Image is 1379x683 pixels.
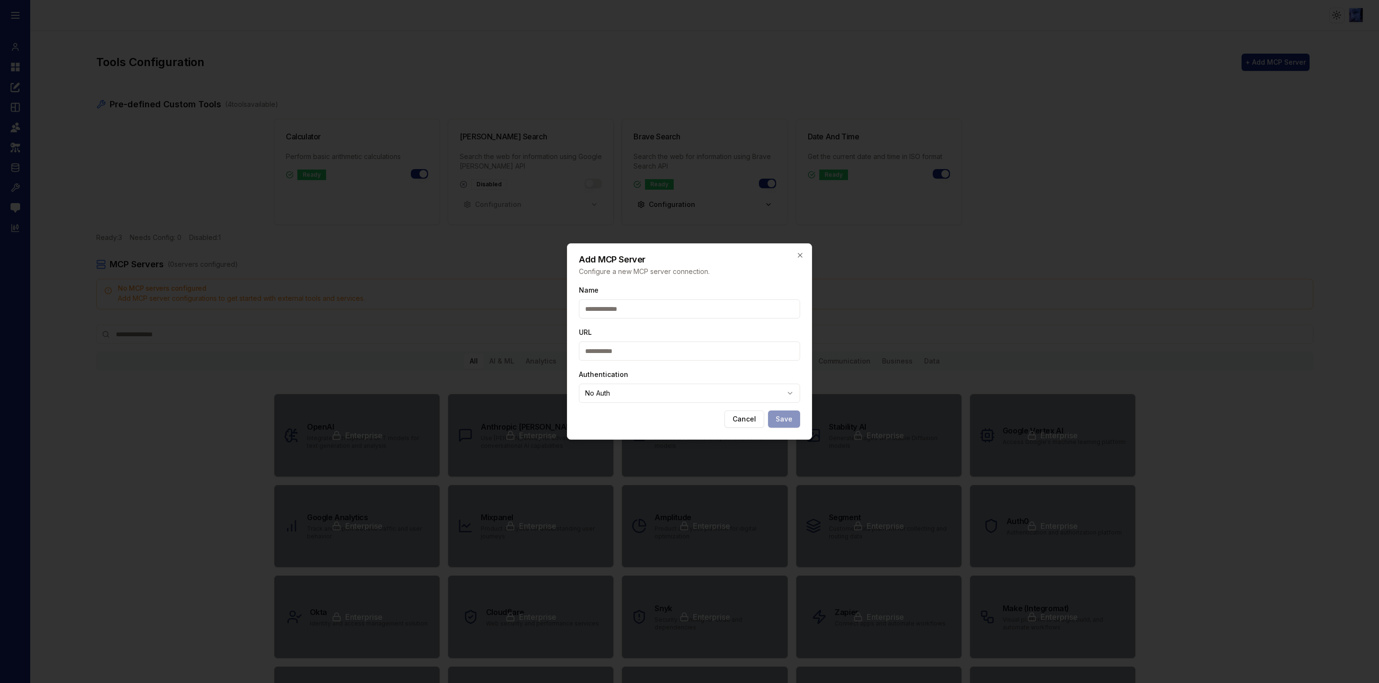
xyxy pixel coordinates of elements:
label: URL [579,328,592,336]
label: Name [579,286,599,294]
p: Configure a new MCP server connection. [579,267,800,276]
label: Authentication [579,370,628,378]
button: Cancel [724,410,764,428]
h2: Add MCP Server [579,255,800,264]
